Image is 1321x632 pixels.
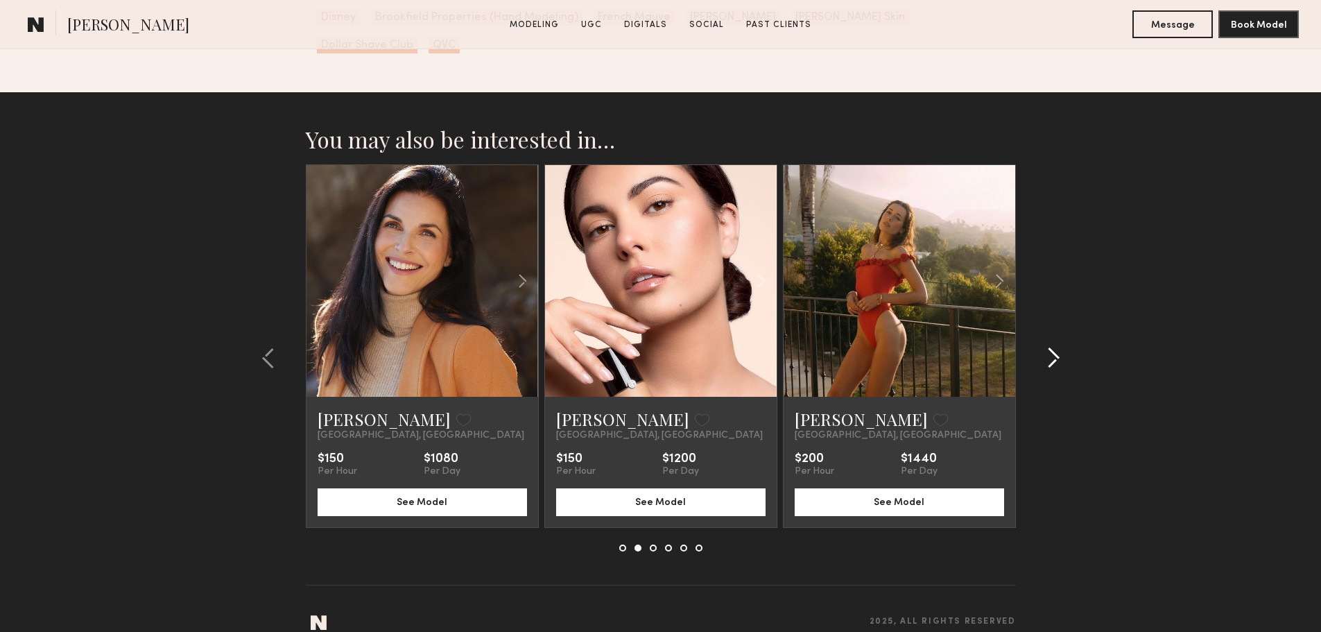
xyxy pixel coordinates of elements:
span: [GEOGRAPHIC_DATA], [GEOGRAPHIC_DATA] [318,430,524,441]
a: Book Model [1218,18,1299,30]
div: Per Hour [795,466,834,477]
div: Per Day [662,466,699,477]
a: Modeling [504,19,564,31]
div: $200 [795,452,834,466]
a: See Model [795,495,1004,507]
div: $150 [556,452,596,466]
a: [PERSON_NAME] [795,408,928,430]
div: Per Hour [318,466,357,477]
a: Digitals [619,19,673,31]
div: $1440 [901,452,938,466]
button: See Model [795,488,1004,516]
div: $1200 [662,452,699,466]
button: See Model [556,488,766,516]
div: Per Day [424,466,460,477]
a: See Model [556,495,766,507]
span: [GEOGRAPHIC_DATA], [GEOGRAPHIC_DATA] [795,430,1001,441]
a: Past Clients [741,19,817,31]
h2: You may also be interested in… [306,126,1016,153]
div: Per Day [901,466,938,477]
div: $1080 [424,452,460,466]
button: Message [1132,10,1213,38]
span: [PERSON_NAME] [67,14,189,38]
div: $150 [318,452,357,466]
button: See Model [318,488,527,516]
div: Per Hour [556,466,596,477]
span: [GEOGRAPHIC_DATA], [GEOGRAPHIC_DATA] [556,430,763,441]
a: Social [684,19,729,31]
span: 2025, all rights reserved [870,617,1016,626]
button: Book Model [1218,10,1299,38]
a: UGC [576,19,607,31]
a: [PERSON_NAME] [556,408,689,430]
a: [PERSON_NAME] [318,408,451,430]
a: See Model [318,495,527,507]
